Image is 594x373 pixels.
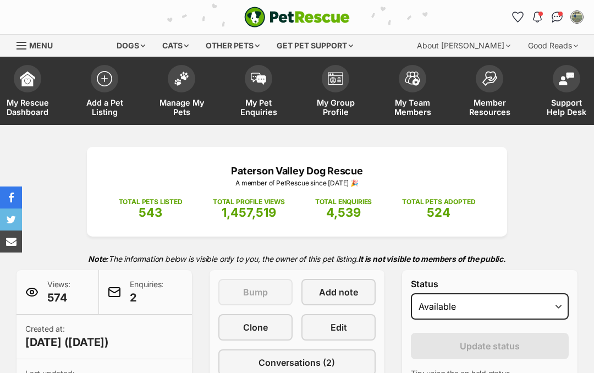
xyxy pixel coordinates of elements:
span: 2 [130,290,163,305]
a: Manage My Pets [143,59,220,125]
a: Favourites [509,8,526,26]
a: Edit [301,314,376,341]
span: My Group Profile [311,98,360,117]
span: Update status [460,339,520,353]
p: Enquiries: [130,279,163,305]
a: Conversations [548,8,566,26]
span: 4,539 [326,205,361,220]
button: My account [568,8,586,26]
button: Notifications [529,8,546,26]
strong: Note: [88,254,108,264]
img: dashboard-icon-eb2f2d2d3e046f16d808141f083e7271f6b2e854fb5c12c21221c1fb7104beca.svg [20,71,35,86]
p: Created at: [25,323,109,350]
img: Caroline Moore profile pic [571,12,582,23]
a: Clone [218,314,293,341]
a: Member Resources [451,59,528,125]
span: My Team Members [388,98,437,117]
div: About [PERSON_NAME] [409,35,518,57]
a: PetRescue [244,7,350,28]
span: Support Help Desk [542,98,591,117]
button: Bump [218,279,293,305]
span: 524 [427,205,450,220]
span: Member Resources [465,98,514,117]
span: My Pet Enquiries [234,98,283,117]
img: team-members-icon-5396bd8760b3fe7c0b43da4ab00e1e3bb1a5d9ba89233759b79545d2d3fc5d0d.svg [405,72,420,86]
strong: It is not visible to members of the public. [358,254,506,264]
p: The information below is visible only to you, the owner of this pet listing. [16,248,577,270]
p: TOTAL PETS LISTED [119,197,183,207]
div: Dogs [109,35,153,57]
div: Cats [155,35,196,57]
a: Menu [16,35,61,54]
ul: Account quick links [509,8,586,26]
p: Views: [47,279,70,305]
a: Add a Pet Listing [66,59,143,125]
span: Menu [29,41,53,50]
span: 543 [139,205,162,220]
span: Clone [243,321,268,334]
span: Add note [319,286,358,299]
span: Bump [243,286,268,299]
p: TOTAL PETS ADOPTED [402,197,475,207]
span: Edit [331,321,347,334]
img: manage-my-pets-icon-02211641906a0b7f246fdf0571729dbe1e7629f14944591b6c1af311fb30b64b.svg [174,72,189,86]
span: My Rescue Dashboard [3,98,52,117]
p: TOTAL PROFILE VIEWS [213,197,285,207]
div: Get pet support [269,35,361,57]
span: Manage My Pets [157,98,206,117]
a: My Group Profile [297,59,374,125]
label: Status [411,279,569,289]
img: chat-41dd97257d64d25036548639549fe6c8038ab92f7586957e7f3b1b290dea8141.svg [552,12,563,23]
img: add-pet-listing-icon-0afa8454b4691262ce3f59096e99ab1cd57d4a30225e0717b998d2c9b9846f56.svg [97,71,112,86]
a: Add note [301,279,376,305]
div: Other pets [198,35,267,57]
a: My Pet Enquiries [220,59,297,125]
a: My Team Members [374,59,451,125]
span: Conversations (2) [258,356,335,369]
button: Update status [411,333,569,359]
img: logo-e224e6f780fb5917bec1dbf3a21bbac754714ae5b6737aabdf751b685950b380.svg [244,7,350,28]
span: [DATE] ([DATE]) [25,334,109,350]
span: Add a Pet Listing [80,98,129,117]
p: TOTAL ENQUIRIES [315,197,372,207]
span: 574 [47,290,70,305]
div: Good Reads [520,35,586,57]
p: Paterson Valley Dog Rescue [103,163,491,178]
span: 1,457,519 [222,205,276,220]
img: group-profile-icon-3fa3cf56718a62981997c0bc7e787c4b2cf8bcc04b72c1350f741eb67cf2f40e.svg [328,72,343,85]
p: A member of PetRescue since [DATE] 🎉 [103,178,491,188]
img: notifications-46538b983faf8c2785f20acdc204bb7945ddae34d4c08c2a6579f10ce5e182be.svg [533,12,542,23]
img: pet-enquiries-icon-7e3ad2cf08bfb03b45e93fb7055b45f3efa6380592205ae92323e6603595dc1f.svg [251,73,266,85]
img: help-desk-icon-fdf02630f3aa405de69fd3d07c3f3aa587a6932b1a1747fa1d2bba05be0121f9.svg [559,72,574,85]
img: member-resources-icon-8e73f808a243e03378d46382f2149f9095a855e16c252ad45f914b54edf8863c.svg [482,71,497,86]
